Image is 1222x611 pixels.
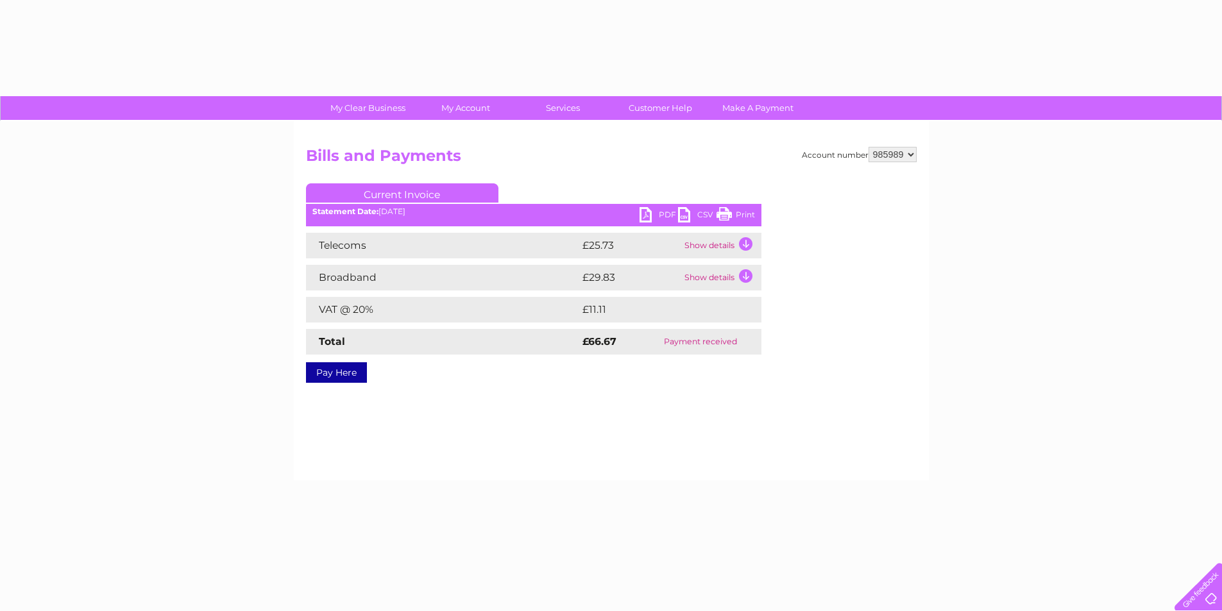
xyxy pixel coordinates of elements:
a: Print [717,207,755,226]
td: £11.11 [579,297,729,322]
strong: Total [319,335,345,347]
td: Telecoms [306,233,579,258]
a: Customer Help [607,96,713,120]
td: Payment received [640,329,761,355]
a: PDF [640,207,678,226]
a: Pay Here [306,362,367,383]
a: CSV [678,207,717,226]
td: Broadband [306,265,579,290]
b: Statement Date: [312,206,378,216]
td: VAT @ 20% [306,297,579,322]
a: My Account [412,96,518,120]
a: Make A Payment [705,96,811,120]
strong: £66.67 [582,335,616,347]
h2: Bills and Payments [306,147,917,171]
td: Show details [681,233,761,258]
a: Services [510,96,616,120]
a: Current Invoice [306,183,498,203]
td: Show details [681,265,761,290]
div: Account number [802,147,917,162]
a: My Clear Business [315,96,421,120]
td: £25.73 [579,233,681,258]
div: [DATE] [306,207,761,216]
td: £29.83 [579,265,681,290]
